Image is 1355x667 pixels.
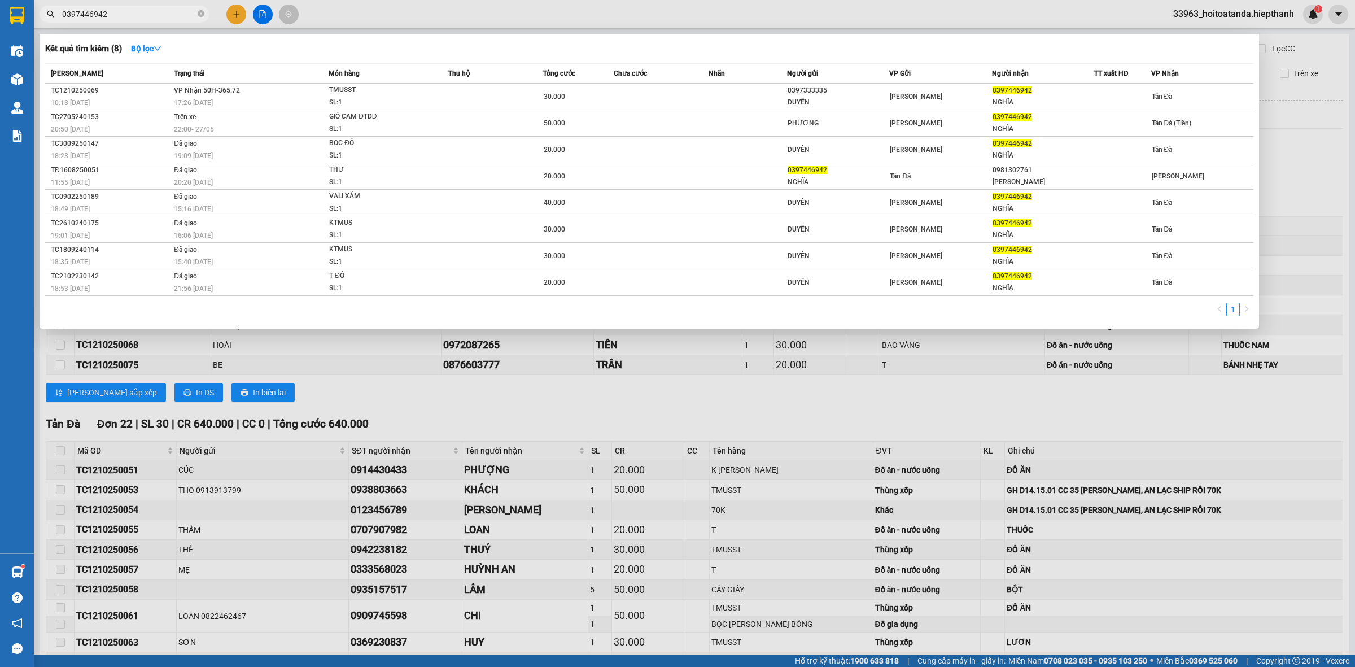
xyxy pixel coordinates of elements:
[174,152,213,160] span: 19:09 [DATE]
[544,146,565,154] span: 20.000
[51,111,171,123] div: TC2705240153
[1240,303,1253,316] button: right
[788,224,889,236] div: DUYÊN
[544,119,565,127] span: 50.000
[329,150,414,162] div: SL: 1
[1152,146,1173,154] span: Tản Đà
[174,246,197,254] span: Đã giao
[993,113,1032,121] span: 0397446942
[329,111,414,123] div: GIỎ CAM ĐTDĐ
[12,643,23,654] span: message
[788,250,889,262] div: DUYÊN
[993,139,1032,147] span: 0397446942
[993,272,1032,280] span: 0397446942
[329,176,414,189] div: SL: 1
[890,119,942,127] span: [PERSON_NAME]
[992,69,1029,77] span: Người nhận
[51,271,171,282] div: TC2102230142
[174,113,196,121] span: Trên xe
[174,193,197,200] span: Đã giao
[174,205,213,213] span: 15:16 [DATE]
[1151,69,1179,77] span: VP Nhận
[12,618,23,629] span: notification
[993,256,1094,268] div: NGHĨA
[11,566,23,578] img: warehouse-icon
[51,125,90,133] span: 20:50 [DATE]
[544,225,565,233] span: 30.000
[1227,303,1239,316] a: 1
[614,69,647,77] span: Chưa cước
[131,44,161,53] strong: Bộ lọc
[51,164,171,176] div: TĐ1608250051
[174,139,197,147] span: Đã giao
[544,93,565,101] span: 30.000
[51,232,90,239] span: 19:01 [DATE]
[51,191,171,203] div: TC0902250189
[62,8,195,20] input: Tìm tên, số ĐT hoặc mã đơn
[993,176,1094,188] div: [PERSON_NAME]
[1094,69,1129,77] span: TT xuất HĐ
[1213,303,1226,316] button: left
[122,40,171,58] button: Bộ lọcdown
[329,229,414,242] div: SL: 1
[174,125,214,133] span: 22:00 - 27/05
[993,86,1032,94] span: 0397446942
[51,205,90,213] span: 18:49 [DATE]
[11,102,23,114] img: warehouse-icon
[993,150,1094,162] div: NGHĨA
[788,97,889,108] div: DUYÊN
[329,123,414,136] div: SL: 1
[787,69,818,77] span: Người gửi
[329,282,414,295] div: SL: 1
[788,117,889,129] div: PHƯƠNG
[1216,306,1223,312] span: left
[788,197,889,209] div: DUYÊN
[993,97,1094,108] div: NGHĨA
[544,172,565,180] span: 20.000
[993,246,1032,254] span: 0397446942
[154,45,161,53] span: down
[10,7,24,24] img: logo-vxr
[12,592,23,603] span: question-circle
[993,219,1032,227] span: 0397446942
[329,203,414,215] div: SL: 1
[51,85,171,97] div: TC1210250069
[993,164,1094,176] div: 0981302761
[174,272,197,280] span: Đã giao
[1226,303,1240,316] li: 1
[993,123,1094,135] div: NGHĨA
[544,252,565,260] span: 30.000
[174,219,197,227] span: Đã giao
[890,252,942,260] span: [PERSON_NAME]
[174,69,204,77] span: Trạng thái
[174,86,240,94] span: VP Nhận 50H-365.72
[51,285,90,293] span: 18:53 [DATE]
[788,166,827,174] span: 0397446942
[51,99,90,107] span: 10:18 [DATE]
[329,217,414,229] div: KTMUS
[543,69,575,77] span: Tổng cước
[11,130,23,142] img: solution-icon
[198,9,204,20] span: close-circle
[788,85,889,97] div: 0397333335
[51,178,90,186] span: 11:55 [DATE]
[788,144,889,156] div: DUYÊN
[993,282,1094,294] div: NGHĨA
[174,232,213,239] span: 16:06 [DATE]
[993,193,1032,200] span: 0397446942
[889,69,911,77] span: VP Gửi
[1152,252,1173,260] span: Tản Đà
[329,84,414,97] div: TMUSST
[788,176,889,188] div: NGHĨA
[174,285,213,293] span: 21:56 [DATE]
[890,146,942,154] span: [PERSON_NAME]
[1152,278,1173,286] span: Tản Đà
[1243,306,1250,312] span: right
[329,137,414,150] div: BỌC ĐỎ
[1152,199,1173,207] span: Tản Đà
[11,45,23,57] img: warehouse-icon
[329,69,360,77] span: Món hàng
[51,244,171,256] div: TC1809240114
[329,97,414,109] div: SL: 1
[890,172,911,180] span: Tản Đà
